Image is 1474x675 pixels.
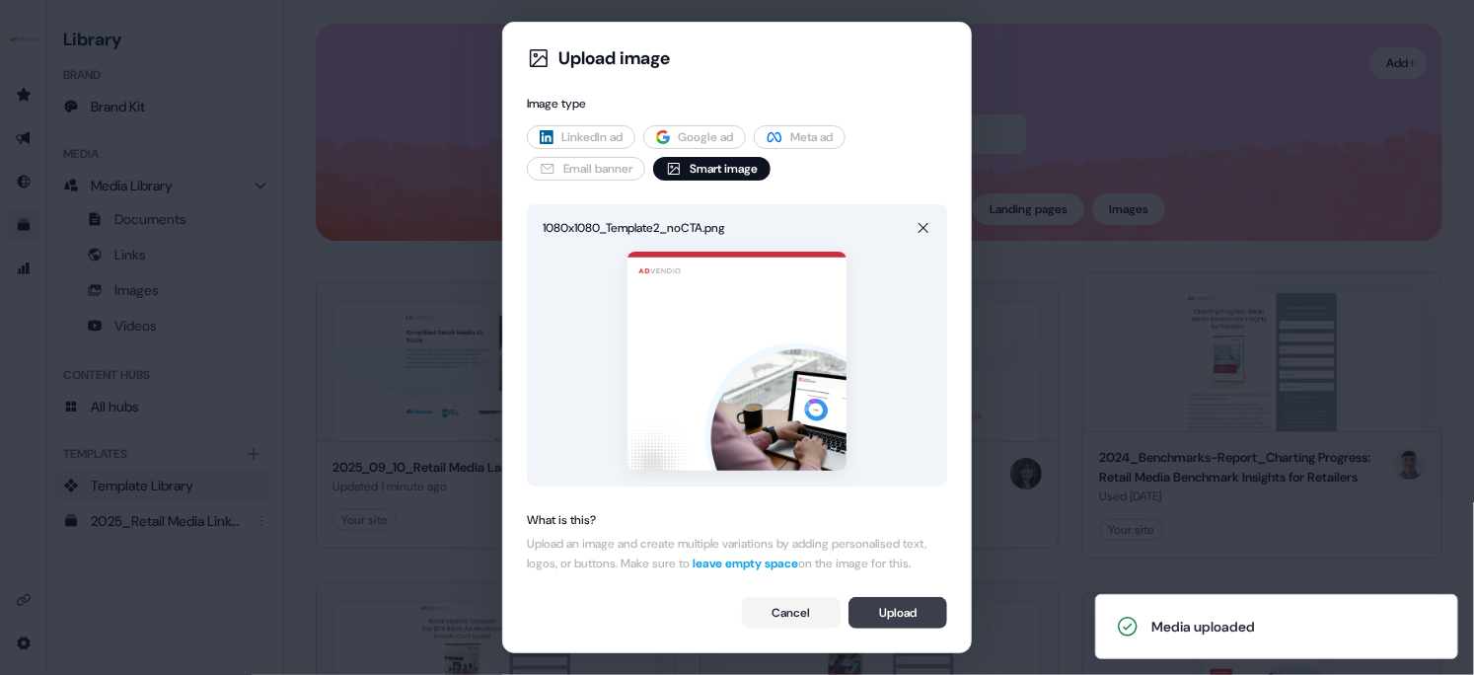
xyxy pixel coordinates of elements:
[527,510,947,530] div: What is this?
[790,127,833,147] span: Meta ad
[527,534,947,573] div: Upload an image and create multiple variations by adding personalised text, logos, or buttons. Ma...
[527,157,645,181] button: Email banner
[558,46,670,70] div: Upload image
[754,125,846,149] button: Meta ad
[643,125,746,149] button: Google ad
[563,159,632,179] span: Email banner
[561,127,623,147] span: LinkedIn ad
[1151,617,1255,637] div: Media uploaded
[690,159,758,179] span: Smart image
[848,597,947,629] button: Upload
[742,597,841,629] button: Cancel
[527,125,635,149] button: LinkedIn ad
[693,556,798,571] span: leave empty space
[678,127,733,147] span: Google ad
[543,218,725,238] div: 1080x1080_Template2_noCTA.png
[653,157,771,181] button: Smart image
[527,94,947,113] div: Image type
